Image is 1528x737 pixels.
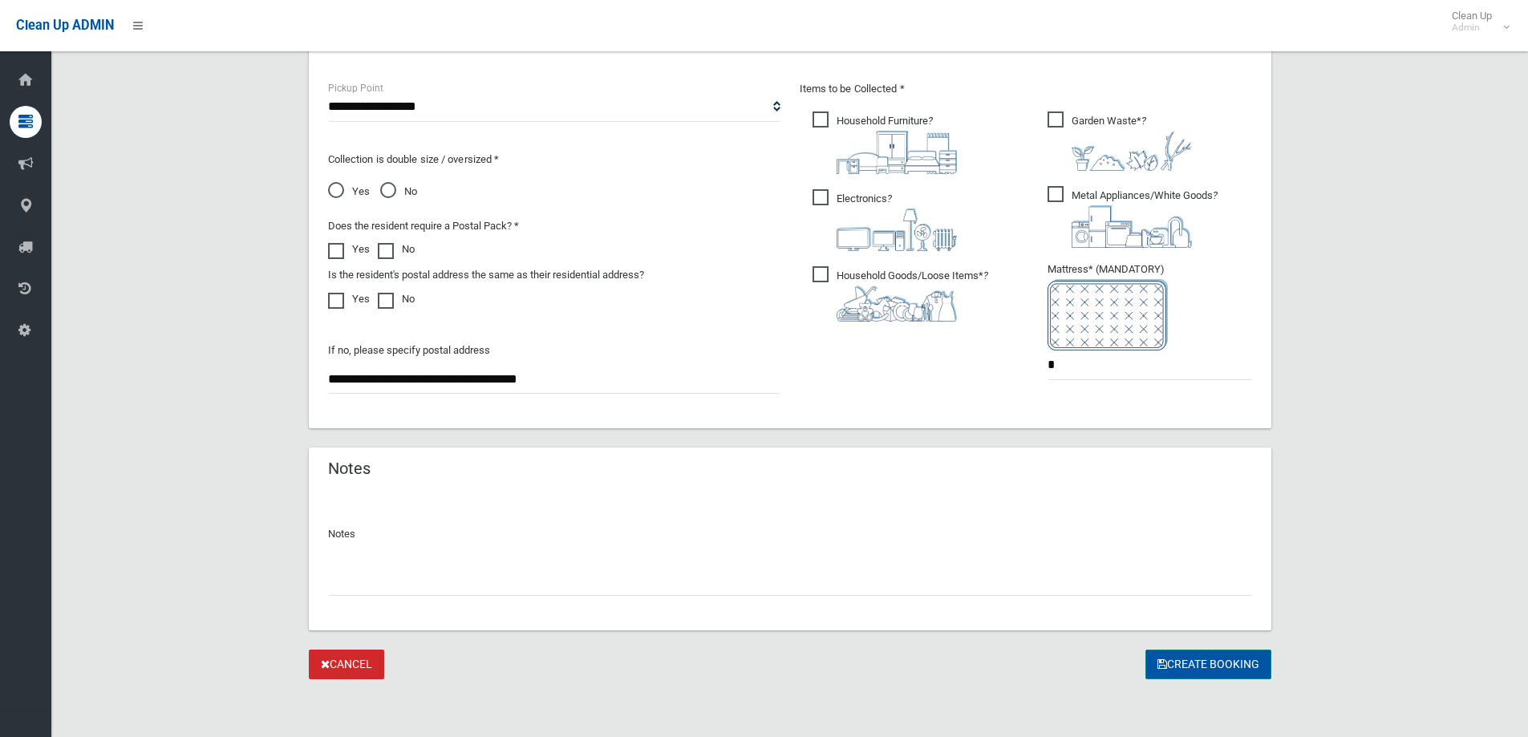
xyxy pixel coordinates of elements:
label: Does the resident require a Postal Pack? * [328,217,519,236]
img: b13cc3517677393f34c0a387616ef184.png [837,285,957,322]
img: e7408bece873d2c1783593a074e5cb2f.png [1048,279,1168,350]
label: No [378,240,415,259]
span: Metal Appliances/White Goods [1048,186,1218,248]
img: 4fd8a5c772b2c999c83690221e5242e0.png [1072,131,1192,171]
label: Is the resident's postal address the same as their residential address? [328,265,644,285]
p: Collection is double size / oversized * [328,150,780,169]
i: ? [837,115,957,174]
button: Create Booking [1145,650,1271,679]
span: Mattress* (MANDATORY) [1048,263,1252,350]
img: 394712a680b73dbc3d2a6a3a7ffe5a07.png [837,209,957,251]
span: Clean Up [1444,10,1508,34]
small: Admin [1452,22,1492,34]
span: Household Goods/Loose Items* [813,266,988,322]
i: ? [1072,115,1192,171]
span: Garden Waste* [1048,111,1192,171]
a: Cancel [309,650,384,679]
span: Clean Up ADMIN [16,18,114,33]
p: Items to be Collected * [800,79,1252,99]
span: No [380,182,417,201]
img: 36c1b0289cb1767239cdd3de9e694f19.png [1072,205,1192,248]
label: Yes [328,290,370,309]
p: Notes [328,524,1252,544]
i: ? [837,269,988,322]
img: aa9efdbe659d29b613fca23ba79d85cb.png [837,131,957,174]
label: No [378,290,415,309]
header: Notes [309,453,390,484]
span: Household Furniture [813,111,957,174]
span: Electronics [813,189,957,251]
label: Yes [328,240,370,259]
i: ? [837,192,957,251]
i: ? [1072,189,1218,248]
label: If no, please specify postal address [328,341,490,360]
span: Yes [328,182,370,201]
